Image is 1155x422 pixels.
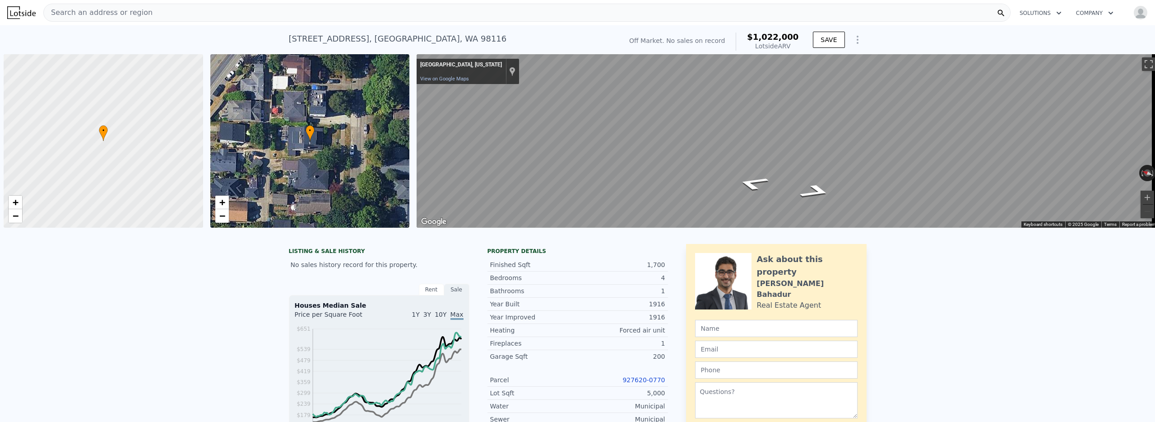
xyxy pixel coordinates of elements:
a: Open this area in Google Maps (opens a new window) [419,216,449,228]
div: [GEOGRAPHIC_DATA], [US_STATE] [420,61,502,69]
span: 1Y [412,311,419,318]
div: Forced air unit [578,326,665,335]
span: Max [450,311,464,320]
div: Year Improved [490,313,578,322]
a: View on Google Maps [420,76,469,82]
a: Terms (opens in new tab) [1104,222,1117,227]
div: Real Estate Agent [757,300,821,311]
div: [STREET_ADDRESS] , [GEOGRAPHIC_DATA] , WA 98116 [289,33,507,45]
button: Zoom in [1141,191,1154,204]
div: 5,000 [578,389,665,398]
div: 1 [578,286,665,295]
span: • [306,127,315,135]
input: Phone [695,361,858,379]
div: Bedrooms [490,273,578,282]
div: 1916 [578,313,665,322]
a: 927620-0770 [622,376,665,384]
div: Ask about this property [757,253,858,278]
a: Zoom in [215,196,229,209]
div: No sales history record for this property. [289,257,469,273]
div: Year Built [490,300,578,309]
span: − [219,210,225,221]
tspan: $479 [297,357,311,364]
div: Houses Median Sale [295,301,464,310]
div: Municipal [578,402,665,411]
span: + [219,197,225,208]
div: Parcel [490,375,578,384]
img: Google [419,216,449,228]
tspan: $299 [297,390,311,396]
div: Lot Sqft [490,389,578,398]
div: Sale [444,284,469,295]
tspan: $651 [297,326,311,332]
a: Zoom in [9,196,22,209]
span: 3Y [423,311,431,318]
span: Search an address or region [44,7,153,18]
img: avatar [1133,5,1148,20]
div: Water [490,402,578,411]
button: Show Options [849,31,867,49]
div: Off Market. No sales on record [629,36,725,45]
div: 1,700 [578,260,665,269]
div: 200 [578,352,665,361]
img: Lotside [7,6,36,19]
div: [PERSON_NAME] Bahadur [757,278,858,300]
div: Price per Square Foot [295,310,379,324]
div: Lotside ARV [747,42,798,51]
input: Name [695,320,858,337]
div: 1 [578,339,665,348]
button: Solutions [1012,5,1069,21]
div: 1916 [578,300,665,309]
span: + [13,197,19,208]
span: 10Y [435,311,446,318]
button: Zoom out [1141,205,1154,218]
button: SAVE [813,32,844,48]
tspan: $539 [297,346,311,352]
div: Fireplaces [490,339,578,348]
span: − [13,210,19,221]
span: • [99,127,108,135]
tspan: $359 [297,379,311,385]
button: Company [1069,5,1121,21]
button: Rotate counterclockwise [1139,165,1144,181]
path: Go South [786,181,844,202]
tspan: $239 [297,401,311,407]
div: Property details [487,248,668,255]
div: Garage Sqft [490,352,578,361]
div: Rent [419,284,444,295]
div: Bathrooms [490,286,578,295]
div: • [306,125,315,141]
tspan: $179 [297,412,311,418]
a: Show location on map [509,66,515,76]
path: Go North [724,173,782,194]
a: Zoom out [215,209,229,223]
div: Heating [490,326,578,335]
div: • [99,125,108,141]
span: $1,022,000 [747,32,798,42]
input: Email [695,341,858,358]
div: LISTING & SALE HISTORY [289,248,469,257]
span: © 2025 Google [1068,222,1099,227]
tspan: $419 [297,368,311,375]
div: 4 [578,273,665,282]
button: Keyboard shortcuts [1024,221,1062,228]
a: Zoom out [9,209,22,223]
div: Finished Sqft [490,260,578,269]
